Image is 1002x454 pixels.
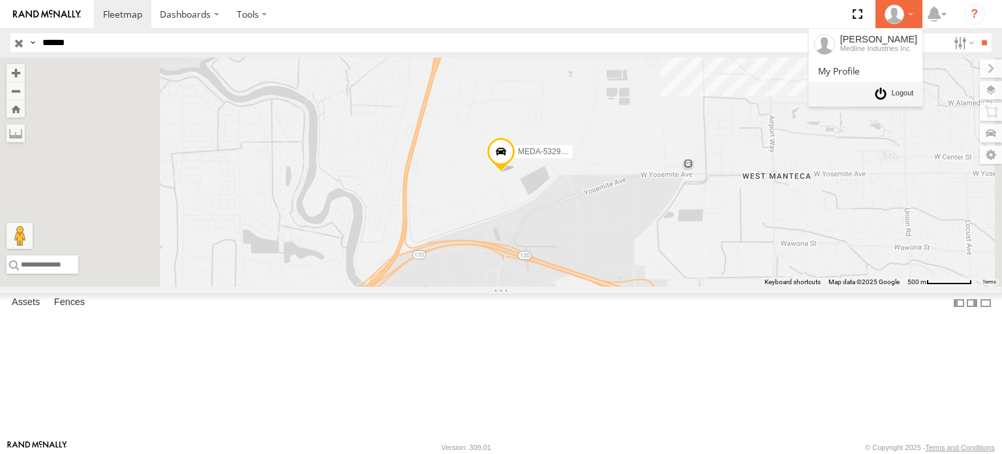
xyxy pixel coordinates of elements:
button: Drag Pegman onto the map to open Street View [7,223,33,249]
button: Zoom out [7,82,25,100]
span: MEDA-532903-Swing [518,146,593,155]
button: Zoom in [7,64,25,82]
span: Map data ©2025 Google [828,278,900,285]
a: Terms (opens in new tab) [982,280,996,285]
label: Dock Summary Table to the Left [952,293,965,312]
a: Terms and Conditions [926,444,995,451]
label: Map Settings [980,146,1002,164]
div: Medline Industries Inc [840,44,917,52]
label: Search Filter Options [949,33,977,52]
span: 500 m [907,278,926,285]
button: Zoom Home [7,100,25,118]
label: Hide Summary Table [979,293,992,312]
label: Search Query [27,33,38,52]
label: Fences [48,294,91,312]
button: Keyboard shortcuts [765,278,821,287]
label: Measure [7,124,25,142]
img: rand-logo.svg [13,10,81,19]
button: Map Scale: 500 m per 66 pixels [903,278,976,287]
i: ? [964,4,985,25]
a: Visit our Website [7,441,67,454]
div: Version: 309.01 [442,444,491,451]
div: Jerry Constable [880,5,918,24]
label: Dock Summary Table to the Right [965,293,979,312]
div: [PERSON_NAME] [840,34,917,44]
label: Assets [5,294,46,312]
div: © Copyright 2025 - [865,444,995,451]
